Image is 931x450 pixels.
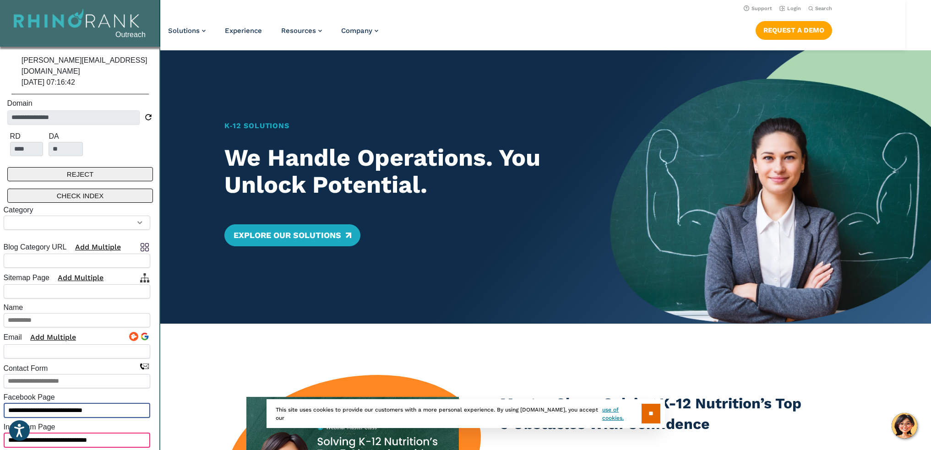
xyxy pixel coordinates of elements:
[225,27,262,35] a: Experience
[13,8,141,34] img: RhinoRank
[892,413,917,439] button: Hello, have a question? Let’s chat.
[168,27,206,35] a: Solutions
[743,5,772,11] a: Support
[26,3,905,13] nav: Utility Navigation
[779,5,800,11] a: Login
[7,98,33,109] label: Domain
[500,393,811,435] h3: Master Class: Solving K-12 Nutrition’s Top 5 Obstacles With Confidence
[224,224,360,246] a: Explore Our Solutions
[168,19,378,49] nav: Primary Navigation
[755,19,832,39] nav: Button Navigation
[267,399,665,428] div: This site uses cookies to provide our customers with a more personal experience. By using [DOMAIN...
[51,271,110,284] button: Add Multiple
[4,302,23,313] label: Name
[224,120,578,131] h1: K‑12 Solutions
[4,332,22,343] label: Email
[7,167,153,181] button: REJECT
[22,77,75,88] label: [DATE] 07:16:42
[4,272,50,283] label: Sitemap Page
[7,189,153,203] button: CHECK INDEX
[602,406,641,422] a: use of cookies.
[815,5,832,11] span: Search
[281,27,322,35] a: Resources
[808,5,832,12] button: Open Search Bar
[341,27,378,35] a: Company
[24,331,82,344] button: Add Multiple
[755,21,832,39] a: Request a Demo
[22,55,153,77] label: [PERSON_NAME][EMAIL_ADDRESS][DOMAIN_NAME]
[341,27,372,35] span: Company
[168,27,200,35] span: Solutions
[4,363,48,374] label: Contact Form
[281,27,316,35] span: Resources
[4,392,55,403] label: Facebook Page
[224,144,578,199] h2: We Handle Operations. You Unlock Potential.
[10,132,21,140] label: RD
[610,50,931,324] img: Home Banner
[13,29,146,40] p: Outreach
[4,242,67,253] label: Blog Category URL
[4,205,33,216] label: Category
[69,241,127,254] button: Add Multiple
[49,132,59,140] label: DA
[4,422,55,433] label: Instagram Page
